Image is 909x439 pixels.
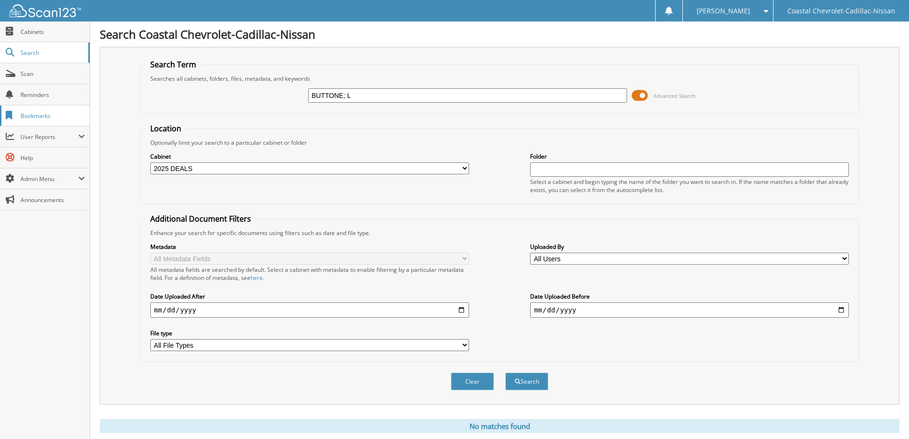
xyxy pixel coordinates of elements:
legend: Location [146,123,186,134]
div: Select a cabinet and begin typing the name of the folder you want to search in. If the name match... [530,178,849,194]
span: Bookmarks [21,112,85,120]
span: Search [21,49,84,57]
span: Help [21,154,85,162]
iframe: Chat Widget [861,393,909,439]
span: Advanced Search [653,92,696,99]
button: Clear [451,373,494,390]
span: Scan [21,70,85,78]
label: Cabinet [150,152,469,161]
div: Optionally limit your search to a particular cabinet or folder [146,139,854,147]
button: Search [505,373,548,390]
div: All metadata fields are searched by default. Select a cabinet with metadata to enable filtering b... [150,266,469,282]
div: Searches all cabinets, folders, files, metadata, and keywords [146,75,854,83]
label: Folder [530,152,849,161]
span: User Reports [21,133,78,141]
legend: Additional Document Filters [146,214,256,224]
input: end [530,302,849,318]
div: No matches found [100,419,899,433]
label: Date Uploaded Before [530,292,849,300]
span: Announcements [21,196,85,204]
label: File type [150,329,469,337]
label: Uploaded By [530,243,849,251]
div: Enhance your search for specific documents using filters such as date and file type. [146,229,854,237]
label: Metadata [150,243,469,251]
a: here [251,274,263,282]
img: scan123-logo-white.svg [10,4,81,17]
input: start [150,302,469,318]
span: Admin Menu [21,175,78,183]
span: Cabinets [21,28,85,36]
label: Date Uploaded After [150,292,469,300]
span: Reminders [21,91,85,99]
legend: Search Term [146,59,201,70]
span: Coastal Chevrolet-Cadillac-Nissan [787,8,895,14]
span: [PERSON_NAME] [697,8,750,14]
h1: Search Coastal Chevrolet-Cadillac-Nissan [100,26,899,42]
